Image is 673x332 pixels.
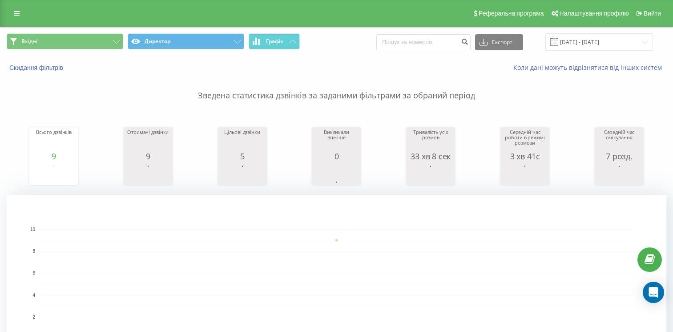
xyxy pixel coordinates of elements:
[597,152,641,161] div: 7 розд.
[266,38,283,45] span: Графік
[408,152,453,161] div: 33 хв 8 сек
[145,38,170,45] font: Директор
[314,161,359,187] svg: Діаграма.
[314,152,359,161] div: 0
[560,10,629,17] span: Налаштування профілю
[220,130,265,152] div: Цільові дзвінки
[30,227,36,232] text: 10
[220,152,265,161] div: 5
[7,64,68,72] button: Скидання фільтрів
[503,152,547,161] div: 3 хв 41с
[475,34,523,50] button: Експорт
[408,161,453,187] svg: Діаграма.
[21,38,37,45] span: Вхідні
[32,271,35,276] text: 6
[479,10,544,17] span: Реферальна програма
[126,152,170,161] div: 9
[32,293,35,298] text: 4
[644,10,661,17] span: Вийти
[513,63,666,72] a: Коли дані можуть відрізнятися від інших систем
[32,130,76,152] div: Всього дзвінків
[249,33,300,49] button: Графік
[126,161,170,187] svg: Діаграма.
[220,161,265,187] svg: Діаграма.
[7,33,123,49] button: Вхідні
[408,130,453,152] div: Тривалість усіх розмов
[503,161,547,187] svg: Діаграма.
[7,72,666,101] p: Зведена статистика дзвінків за заданими фільтрами за обраний період
[32,315,35,320] text: 2
[314,130,359,152] div: Викликали вперше
[126,130,170,152] div: Отримані дзвінки
[597,130,641,152] div: Середній час очікування
[128,33,244,49] button: Директор
[643,282,664,303] div: Відкрийте Intercom Messenger
[32,152,76,161] div: 9
[597,161,641,187] svg: Діаграма.
[376,34,471,50] input: Пошук за номером
[32,161,76,187] svg: Діаграма.
[32,249,35,254] text: 8
[503,130,547,152] div: Середній час роботи в режимі розмови
[492,39,512,45] font: Експорт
